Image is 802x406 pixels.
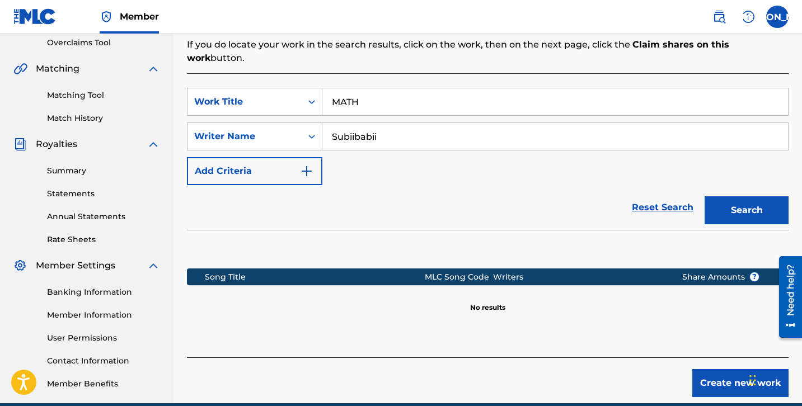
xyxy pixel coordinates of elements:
span: Share Amounts [682,271,759,283]
div: User Menu [766,6,789,28]
img: expand [147,62,160,75]
a: Statements [47,188,160,200]
div: MLC Song Code [425,271,494,283]
a: Overclaims Tool [47,37,160,49]
a: Annual Statements [47,211,160,223]
form: Search Form [187,88,789,230]
span: Matching [36,62,79,75]
p: No results [470,289,505,313]
button: Create new work [692,369,789,397]
div: Song Title [205,271,424,283]
iframe: Chat Widget [746,352,802,406]
img: expand [147,259,160,272]
img: search [712,10,726,23]
div: Writer Name [194,130,295,143]
a: Member Information [47,309,160,321]
div: Writers [493,271,664,283]
div: Help [737,6,759,28]
img: help [742,10,755,23]
img: Matching [13,62,27,75]
span: ? [750,272,759,281]
div: Work Title [194,95,295,108]
p: If you do locate your work in the search results, click on the work, then on the next page, click... [187,38,789,65]
span: Member [120,10,159,23]
a: Reset Search [626,195,699,220]
a: Contact Information [47,355,160,367]
span: Royalties [36,138,77,151]
a: Match History [47,112,160,124]
img: 9d2ae6d4665cec9f34b9.svg [300,164,313,178]
img: expand [147,138,160,151]
a: Rate Sheets [47,234,160,246]
button: Search [705,196,789,224]
button: Add Criteria [187,157,322,185]
a: Banking Information [47,286,160,298]
span: Member Settings [36,259,115,272]
a: Matching Tool [47,89,160,101]
img: Member Settings [13,259,27,272]
img: Top Rightsholder [100,10,113,23]
img: Royalties [13,138,27,151]
a: Public Search [708,6,730,28]
div: Drag [749,363,756,397]
a: User Permissions [47,332,160,344]
iframe: Resource Center [771,251,802,343]
img: MLC Logo [13,8,57,25]
a: Member Benefits [47,378,160,390]
a: Summary [47,165,160,177]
